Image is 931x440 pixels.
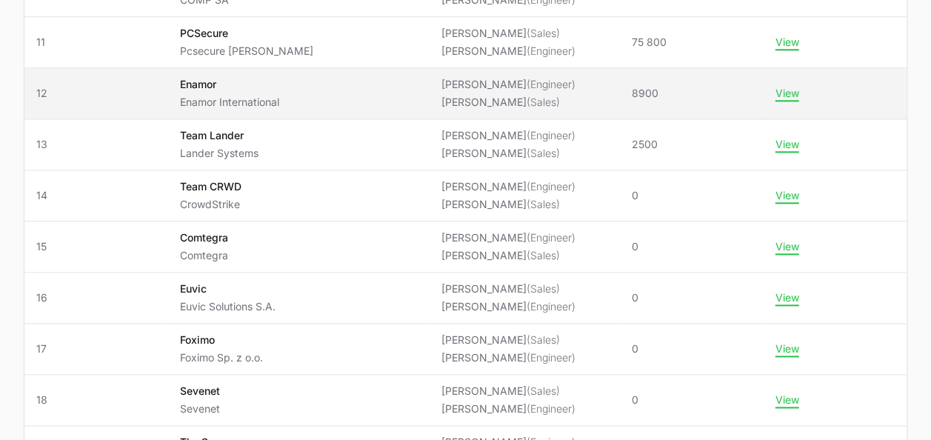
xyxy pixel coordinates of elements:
span: 11 [36,35,156,50]
span: 16 [36,290,156,305]
span: (Engineer) [527,78,575,90]
span: 0 [632,393,638,407]
span: 0 [632,188,638,203]
button: View [775,393,799,407]
p: Euvic [179,281,275,296]
li: [PERSON_NAME] [441,44,575,59]
li: [PERSON_NAME] [441,77,575,92]
button: View [775,291,799,304]
span: 14 [36,188,156,203]
li: [PERSON_NAME] [441,333,575,347]
p: CrowdStrike [179,197,241,212]
span: (Engineer) [527,351,575,364]
p: Lander Systems [179,146,258,161]
li: [PERSON_NAME] [441,26,575,41]
button: View [775,138,799,151]
p: Team Lander [179,128,258,143]
span: (Engineer) [527,300,575,313]
span: 0 [632,239,638,254]
p: Pcsecure [PERSON_NAME] [179,44,313,59]
li: [PERSON_NAME] [441,128,575,143]
span: 8900 [632,86,658,101]
span: 0 [632,341,638,356]
p: PCSecure [179,26,313,41]
span: (Sales) [527,282,560,295]
span: (Sales) [527,27,560,39]
button: View [775,36,799,49]
span: 13 [36,137,156,152]
li: [PERSON_NAME] [441,197,575,212]
span: (Sales) [527,96,560,108]
span: (Sales) [527,147,560,159]
li: [PERSON_NAME] [441,384,575,399]
li: [PERSON_NAME] [441,281,575,296]
button: View [775,189,799,202]
li: [PERSON_NAME] [441,299,575,314]
li: [PERSON_NAME] [441,350,575,365]
button: View [775,87,799,100]
p: Euvic Solutions S.A. [179,299,275,314]
p: Enamor International [179,95,278,110]
span: 75 800 [632,35,667,50]
span: 18 [36,393,156,407]
p: Sevenet [179,401,219,416]
p: Sevenet [179,384,219,399]
li: [PERSON_NAME] [441,146,575,161]
span: (Engineer) [527,44,575,57]
li: [PERSON_NAME] [441,401,575,416]
button: View [775,342,799,356]
li: [PERSON_NAME] [441,95,575,110]
span: 2500 [632,137,658,152]
span: (Engineer) [527,231,575,244]
span: (Sales) [527,198,560,210]
span: 12 [36,86,156,101]
p: Team CRWD [179,179,241,194]
span: (Sales) [527,249,560,261]
p: Comtegra [179,248,227,263]
span: (Engineer) [527,180,575,193]
li: [PERSON_NAME] [441,230,575,245]
span: (Sales) [527,384,560,397]
p: Enamor [179,77,278,92]
span: (Engineer) [527,402,575,415]
p: Foximo [179,333,262,347]
li: [PERSON_NAME] [441,179,575,194]
p: Foximo Sp. z o.o. [179,350,262,365]
span: 0 [632,290,638,305]
span: (Sales) [527,333,560,346]
li: [PERSON_NAME] [441,248,575,263]
span: (Engineer) [527,129,575,141]
span: 15 [36,239,156,254]
p: Comtegra [179,230,227,245]
span: 17 [36,341,156,356]
button: View [775,240,799,253]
